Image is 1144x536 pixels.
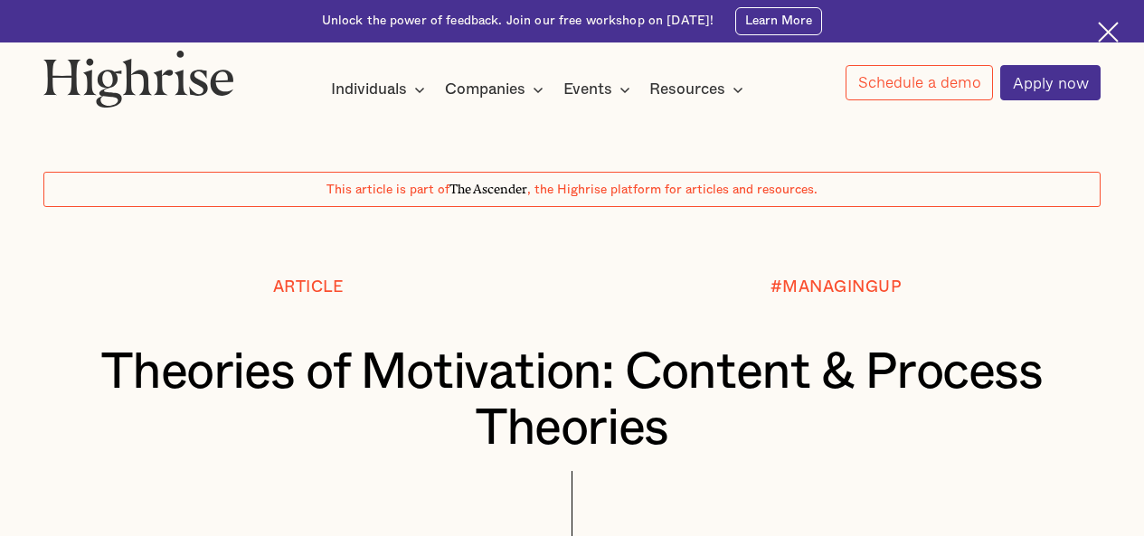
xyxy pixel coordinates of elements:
[649,79,749,100] div: Resources
[445,79,549,100] div: Companies
[331,79,430,100] div: Individuals
[449,179,527,194] span: The Ascender
[563,79,636,100] div: Events
[735,7,823,35] a: Learn More
[43,50,234,108] img: Highrise logo
[649,79,725,100] div: Resources
[445,79,525,100] div: Companies
[273,278,344,296] div: Article
[771,278,903,296] div: #MANAGINGUP
[331,79,407,100] div: Individuals
[322,13,714,30] div: Unlock the power of feedback. Join our free workshop on [DATE]!
[1098,22,1119,42] img: Cross icon
[563,79,612,100] div: Events
[846,65,993,100] a: Schedule a demo
[326,183,449,196] span: This article is part of
[1000,65,1101,100] a: Apply now
[527,183,818,196] span: , the Highrise platform for articles and resources.
[88,345,1056,457] h1: Theories of Motivation: Content & Process Theories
